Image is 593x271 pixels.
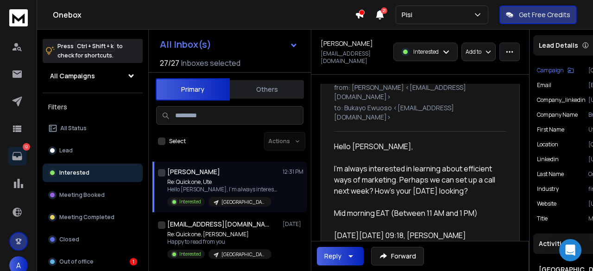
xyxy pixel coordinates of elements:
[76,41,115,51] span: Ctrl + Shift + k
[537,185,559,193] p: industry
[321,39,373,48] h1: [PERSON_NAME]
[59,147,73,154] p: Lead
[43,230,143,249] button: Closed
[43,119,143,138] button: All Status
[371,247,424,265] button: Forward
[167,220,269,229] h1: [EMAIL_ADDRESS][DOMAIN_NAME]
[43,141,143,160] button: Lead
[537,170,564,178] p: Last Name
[402,10,416,19] p: Pisi
[230,79,304,100] button: Others
[43,67,143,85] button: All Campaigns
[50,71,95,81] h1: All Campaigns
[179,251,201,258] p: Interested
[130,258,137,265] div: 1
[43,164,143,182] button: Interested
[537,215,548,222] p: title
[283,168,303,176] p: 12:31 PM
[59,236,79,243] p: Closed
[537,82,551,89] p: Email
[181,57,240,69] h3: Inboxes selected
[167,178,278,186] p: Re: Quick one, Ute
[167,167,220,176] h1: [PERSON_NAME]
[60,125,87,132] p: All Status
[381,7,387,14] span: 21
[43,252,143,271] button: Out of office1
[321,50,388,65] p: [EMAIL_ADDRESS][DOMAIN_NAME]
[179,198,201,205] p: Interested
[59,258,94,265] p: Out of office
[537,126,564,133] p: First Name
[59,214,114,221] p: Meeting Completed
[59,191,105,199] p: Meeting Booked
[160,40,211,49] h1: All Inbox(s)
[221,199,266,206] p: [GEOGRAPHIC_DATA]
[59,169,89,176] p: Interested
[334,230,499,252] div: [DATE][DATE] 09:18, [PERSON_NAME] < > wrote:
[413,48,439,56] p: Interested
[334,103,506,122] p: to: Bukayo Ewuoso <[EMAIL_ADDRESS][DOMAIN_NAME]>
[57,42,123,60] p: Press to check for shortcuts.
[9,9,28,26] img: logo
[169,138,186,145] label: Select
[537,111,578,119] p: Company Name
[537,200,556,208] p: website
[559,239,581,261] div: Open Intercom Messenger
[167,238,271,246] p: Happy to read from you
[283,221,303,228] p: [DATE]
[152,35,305,54] button: All Inbox(s)
[221,251,266,258] p: [GEOGRAPHIC_DATA]
[317,247,364,265] button: Reply
[537,156,559,163] p: linkedin
[537,96,586,104] p: company_linkedin
[167,186,278,193] p: Hello [PERSON_NAME], I'm always interested
[53,9,355,20] h1: Onebox
[466,48,481,56] p: Add to
[160,57,179,69] span: 27 / 27
[43,186,143,204] button: Meeting Booked
[324,252,341,261] div: Reply
[156,78,230,101] button: Primary
[519,10,570,19] p: Get Free Credits
[499,6,577,24] button: Get Free Credits
[43,101,143,113] h3: Filters
[537,67,564,74] p: Campaign
[167,231,271,238] p: Re: Quick one, [PERSON_NAME]
[334,141,499,219] div: Hello [PERSON_NAME], I'm always interested in learning about efficient ways of marketing. Perhaps...
[334,83,506,101] p: from: [PERSON_NAME] <[EMAIL_ADDRESS][DOMAIN_NAME]>
[539,41,578,50] p: Lead Details
[537,141,558,148] p: location
[537,67,574,74] button: Campaign
[23,143,30,151] p: 12
[43,208,143,227] button: Meeting Completed
[8,147,26,165] a: 12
